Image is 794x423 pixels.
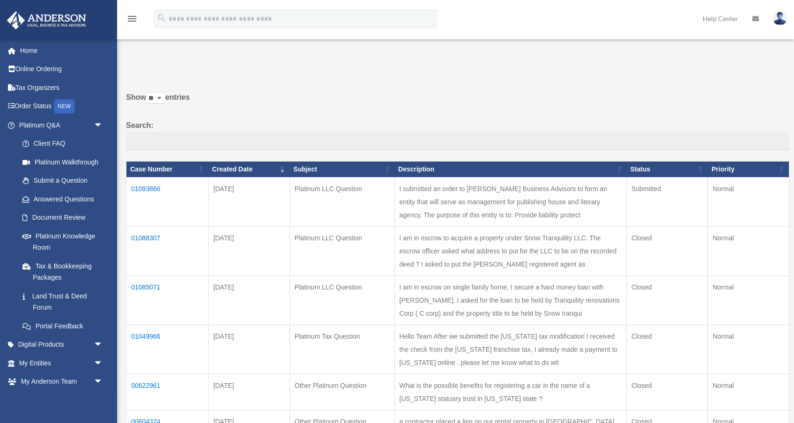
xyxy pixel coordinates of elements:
[13,317,112,335] a: Portal Feedback
[94,116,112,135] span: arrow_drop_down
[394,226,626,275] td: I am in escrow to acquire a property under Snow Tranquility LLC. The escrow officer asked what ad...
[7,335,117,354] a: Digital Productsarrow_drop_down
[708,177,789,226] td: Normal
[289,374,394,410] td: Other Platinum Question
[94,354,112,373] span: arrow_drop_down
[289,325,394,374] td: Platinum Tax Question
[394,275,626,325] td: I am in escrow on single family home, I secure a hard money loan with [PERSON_NAME], I asked for ...
[126,177,208,226] td: 01093866
[394,374,626,410] td: What is the possible benefits for registering a car in the name of a [US_STATE] statuary trust in...
[13,287,112,317] a: Land Trust & Deed Forum
[13,190,108,208] a: Answered Questions
[94,335,112,355] span: arrow_drop_down
[708,275,789,325] td: Normal
[126,13,138,24] i: menu
[7,60,117,79] a: Online Ordering
[7,116,112,134] a: Platinum Q&Aarrow_drop_down
[208,374,290,410] td: [DATE]
[708,161,789,177] th: Priority: activate to sort column ascending
[208,177,290,226] td: [DATE]
[54,99,74,113] div: NEW
[208,161,290,177] th: Created Date: activate to sort column ascending
[7,372,117,391] a: My Anderson Teamarrow_drop_down
[126,132,789,150] input: Search:
[7,97,117,116] a: Order StatusNEW
[146,93,165,104] select: Showentries
[289,275,394,325] td: Platinum LLC Question
[94,391,112,410] span: arrow_drop_down
[626,226,708,275] td: Closed
[126,275,208,325] td: 01085071
[394,177,626,226] td: I submitted an order to [PERSON_NAME] Business Advisors to form an entity that will serve as mana...
[394,325,626,374] td: Hello Team After we submitted the [US_STATE] tax modification I received the check from the [US_S...
[626,161,708,177] th: Status: activate to sort column ascending
[13,257,112,287] a: Tax & Bookkeeping Packages
[7,41,117,60] a: Home
[626,275,708,325] td: Closed
[773,12,787,25] img: User Pic
[13,208,112,227] a: Document Review
[126,119,789,150] label: Search:
[126,325,208,374] td: 01049966
[7,78,117,97] a: Tax Organizers
[94,372,112,392] span: arrow_drop_down
[626,374,708,410] td: Closed
[126,16,138,24] a: menu
[7,354,117,372] a: My Entitiesarrow_drop_down
[126,374,208,410] td: 00622961
[4,11,89,30] img: Anderson Advisors Platinum Portal
[208,226,290,275] td: [DATE]
[289,161,394,177] th: Subject: activate to sort column ascending
[289,177,394,226] td: Platinum LLC Question
[626,325,708,374] td: Closed
[626,177,708,226] td: Submitted
[208,275,290,325] td: [DATE]
[708,325,789,374] td: Normal
[13,153,112,171] a: Platinum Walkthrough
[126,226,208,275] td: 01088307
[208,325,290,374] td: [DATE]
[708,226,789,275] td: Normal
[13,227,112,257] a: Platinum Knowledge Room
[13,134,112,153] a: Client FAQ
[156,13,167,23] i: search
[13,171,112,190] a: Submit a Question
[289,226,394,275] td: Platinum LLC Question
[126,161,208,177] th: Case Number: activate to sort column ascending
[126,91,789,113] label: Show entries
[394,161,626,177] th: Description: activate to sort column ascending
[7,391,117,409] a: My Documentsarrow_drop_down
